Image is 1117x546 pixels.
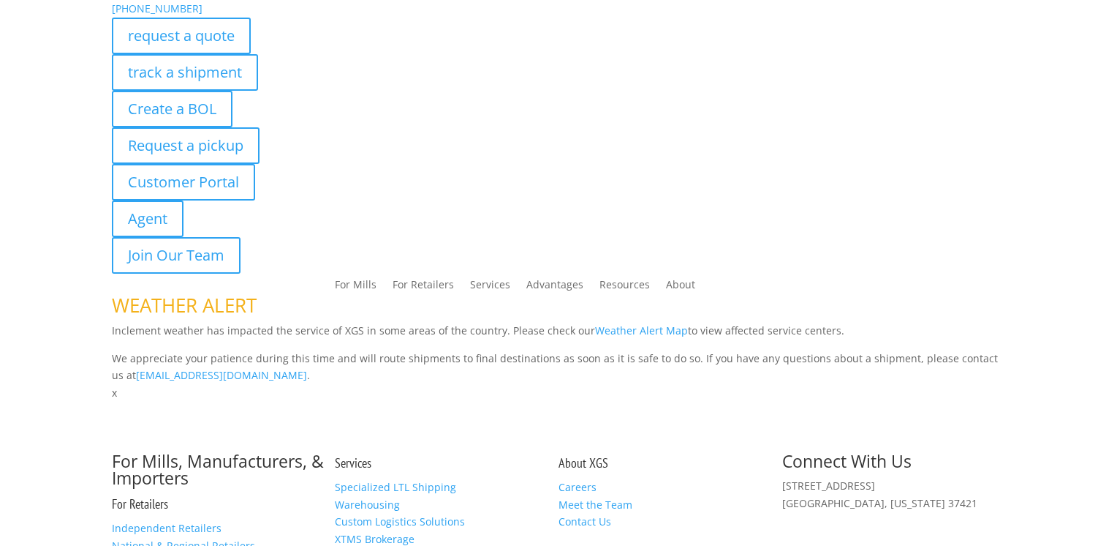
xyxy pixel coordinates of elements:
a: For Mills, Manufacturers, & Importers [112,449,324,490]
a: Contact Us [558,515,611,528]
a: For Mills [335,280,376,296]
p: We appreciate your patience during this time and will route shipments to final destinations as so... [112,350,1005,385]
a: For Retailers [393,280,454,296]
a: Services [335,455,371,471]
a: Create a BOL [112,91,232,127]
h2: Connect With Us [782,453,1006,477]
a: Services [470,280,510,296]
a: request a quote [112,18,251,54]
a: Resources [599,280,650,296]
a: For Retailers [112,495,168,512]
a: Request a pickup [112,127,260,164]
p: x [112,384,1005,402]
a: Specialized LTL Shipping [335,480,456,494]
p: [STREET_ADDRESS] [GEOGRAPHIC_DATA], [US_STATE] 37421 [782,477,1006,512]
img: group-6 [782,512,796,526]
a: About [666,280,695,296]
a: Advantages [526,280,583,296]
span: WEATHER ALERT [112,292,257,318]
a: [PHONE_NUMBER] [112,1,202,15]
a: track a shipment [112,54,258,91]
a: About XGS [558,455,608,471]
a: Independent Retailers [112,521,221,535]
p: Inclement weather has impacted the service of XGS in some areas of the country. Please check our ... [112,322,1005,350]
p: Complete the form below and a member of our team will be in touch within 24 hours. [112,431,1005,449]
a: Warehousing [335,498,400,512]
a: Weather Alert Map [595,324,688,337]
a: [EMAIL_ADDRESS][DOMAIN_NAME] [136,368,307,382]
a: Agent [112,201,183,237]
a: Meet the Team [558,498,632,512]
a: XTMS Brokerage [335,532,414,546]
a: Join Our Team [112,237,241,274]
a: Custom Logistics Solutions [335,515,465,528]
a: Careers [558,480,597,494]
a: Customer Portal [112,164,255,201]
h1: Contact Us [112,402,1005,431]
